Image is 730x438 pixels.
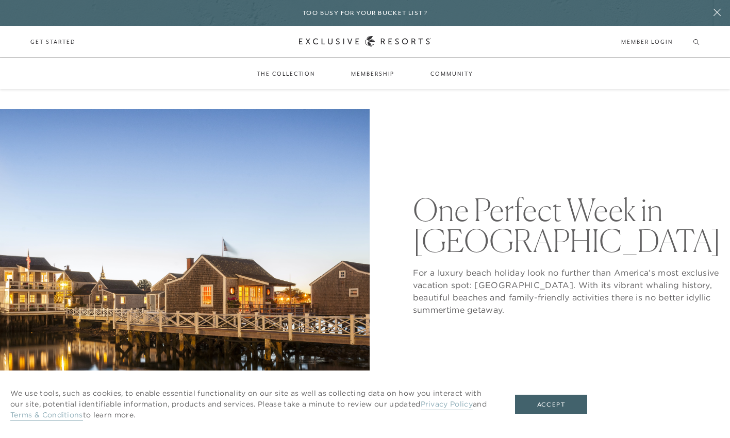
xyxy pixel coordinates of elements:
[246,59,325,89] a: The Collection
[515,395,587,414] button: Accept
[10,388,494,420] p: We use tools, such as cookies, to enable essential functionality on our site as well as collectin...
[413,194,721,256] h1: One Perfect Week in [GEOGRAPHIC_DATA]
[303,8,427,18] h6: Too busy for your bucket list?
[341,59,405,89] a: Membership
[30,37,75,46] a: Get Started
[10,410,83,421] a: Terms & Conditions
[413,266,721,316] p: For a luxury beach holiday look no further than America’s most exclusive vacation spot: [GEOGRAPH...
[421,399,473,410] a: Privacy Policy
[621,37,672,46] a: Member Login
[420,59,483,89] a: Community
